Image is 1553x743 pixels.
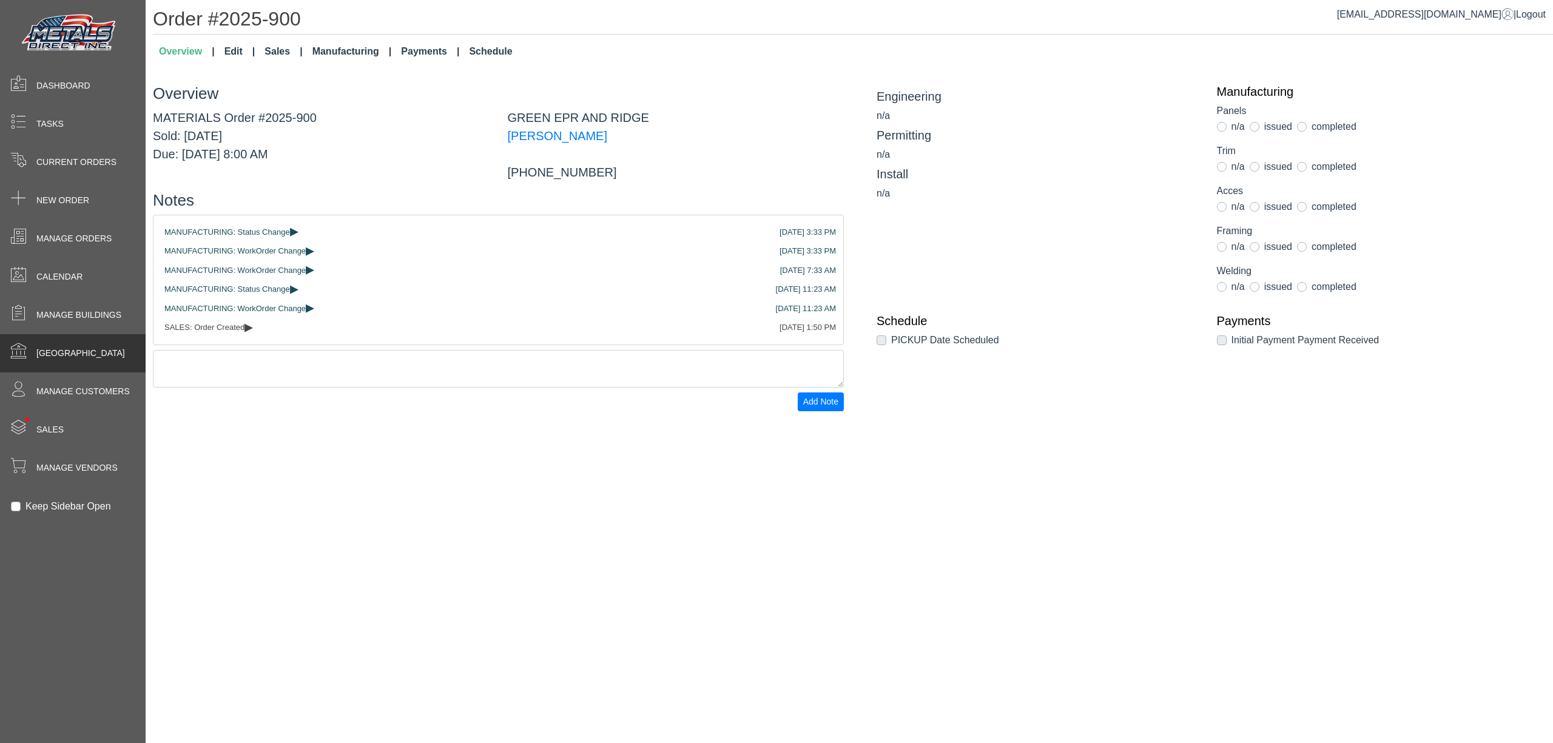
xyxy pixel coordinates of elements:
[396,39,464,64] a: Payments
[260,39,307,64] a: Sales
[154,39,220,64] a: Overview
[290,227,298,235] span: ▸
[776,303,836,315] div: [DATE] 11:23 AM
[877,167,1199,181] h5: Install
[153,191,844,210] h3: Notes
[244,323,253,331] span: ▸
[780,226,836,238] div: [DATE] 3:33 PM
[1516,9,1546,19] span: Logout
[220,39,260,64] a: Edit
[1337,7,1546,22] div: |
[36,309,121,321] span: Manage Buildings
[1337,9,1514,19] a: [EMAIL_ADDRESS][DOMAIN_NAME]
[780,321,836,334] div: [DATE] 1:50 PM
[780,264,836,277] div: [DATE] 7:33 AM
[36,462,118,474] span: Manage Vendors
[164,283,832,295] div: MANUFACTURING: Status Change
[803,397,838,406] span: Add Note
[36,347,125,360] span: [GEOGRAPHIC_DATA]
[36,156,116,169] span: Current Orders
[164,303,832,315] div: MANUFACTURING: WorkOrder Change
[877,147,1199,162] div: n/a
[144,109,499,181] div: MATERIALS Order #2025-900 Sold: [DATE] Due: [DATE] 8:00 AM
[306,303,314,311] span: ▸
[36,271,83,283] span: Calendar
[164,245,832,257] div: MANUFACTURING: WorkOrder Change
[877,314,1199,328] a: Schedule
[306,265,314,273] span: ▸
[877,128,1199,143] h5: Permitting
[153,7,1553,35] h1: Order #2025-900
[36,423,64,436] span: Sales
[308,39,397,64] a: Manufacturing
[12,400,42,439] span: •
[36,385,130,398] span: Manage Customers
[164,264,832,277] div: MANUFACTURING: WorkOrder Change
[164,226,832,238] div: MANUFACTURING: Status Change
[798,392,844,411] button: Add Note
[877,109,1199,123] div: n/a
[36,194,89,207] span: New Order
[36,79,90,92] span: Dashboard
[1217,314,1539,328] a: Payments
[153,84,844,103] h3: Overview
[891,333,999,348] label: PICKUP Date Scheduled
[18,11,121,56] img: Metals Direct Inc Logo
[499,109,854,181] div: GREEN EPR AND RIDGE [PHONE_NUMBER]
[776,283,836,295] div: [DATE] 11:23 AM
[877,186,1199,201] div: n/a
[780,245,836,257] div: [DATE] 3:33 PM
[25,499,111,514] label: Keep Sidebar Open
[164,321,832,334] div: SALES: Order Created
[36,232,112,245] span: Manage Orders
[36,118,64,130] span: Tasks
[508,129,607,143] a: [PERSON_NAME]
[290,284,298,292] span: ▸
[877,89,1199,104] h5: Engineering
[306,246,314,254] span: ▸
[1231,333,1380,348] label: Initial Payment Payment Received
[464,39,517,64] a: Schedule
[1217,84,1539,99] a: Manufacturing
